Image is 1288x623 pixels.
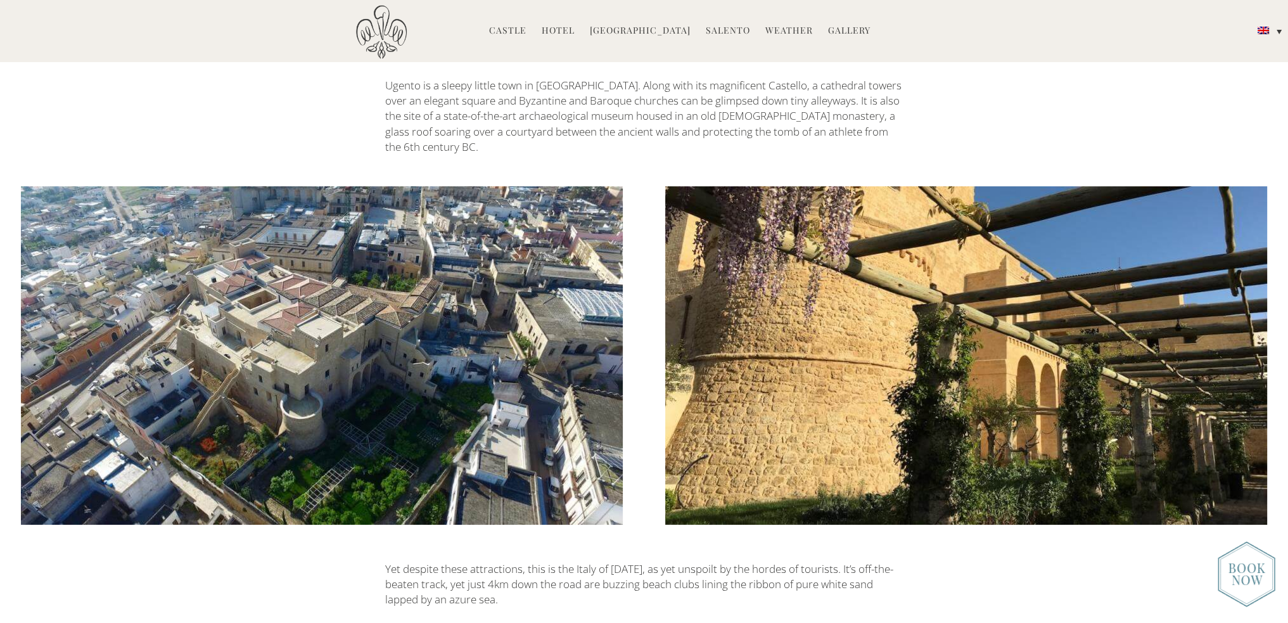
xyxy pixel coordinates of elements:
[356,5,407,59] img: Castello di Ugento
[385,562,903,608] p: Yet despite these attractions, this is the Italy of [DATE], as yet unspoilt by the hordes of tour...
[590,24,691,39] a: [GEOGRAPHIC_DATA]
[1258,27,1269,34] img: English
[828,24,870,39] a: Gallery
[385,78,903,155] p: Ugento is a sleepy little town in [GEOGRAPHIC_DATA]. Along with its magnificent Castello, a cathe...
[665,186,1267,525] img: tower_garden_img_1968.jpg
[765,24,813,39] a: Weather
[1218,541,1275,607] img: new-booknow.png
[542,24,575,39] a: Hotel
[489,24,526,39] a: Castle
[21,186,623,525] img: drone1_img_2579.jpg
[706,24,750,39] a: Salento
